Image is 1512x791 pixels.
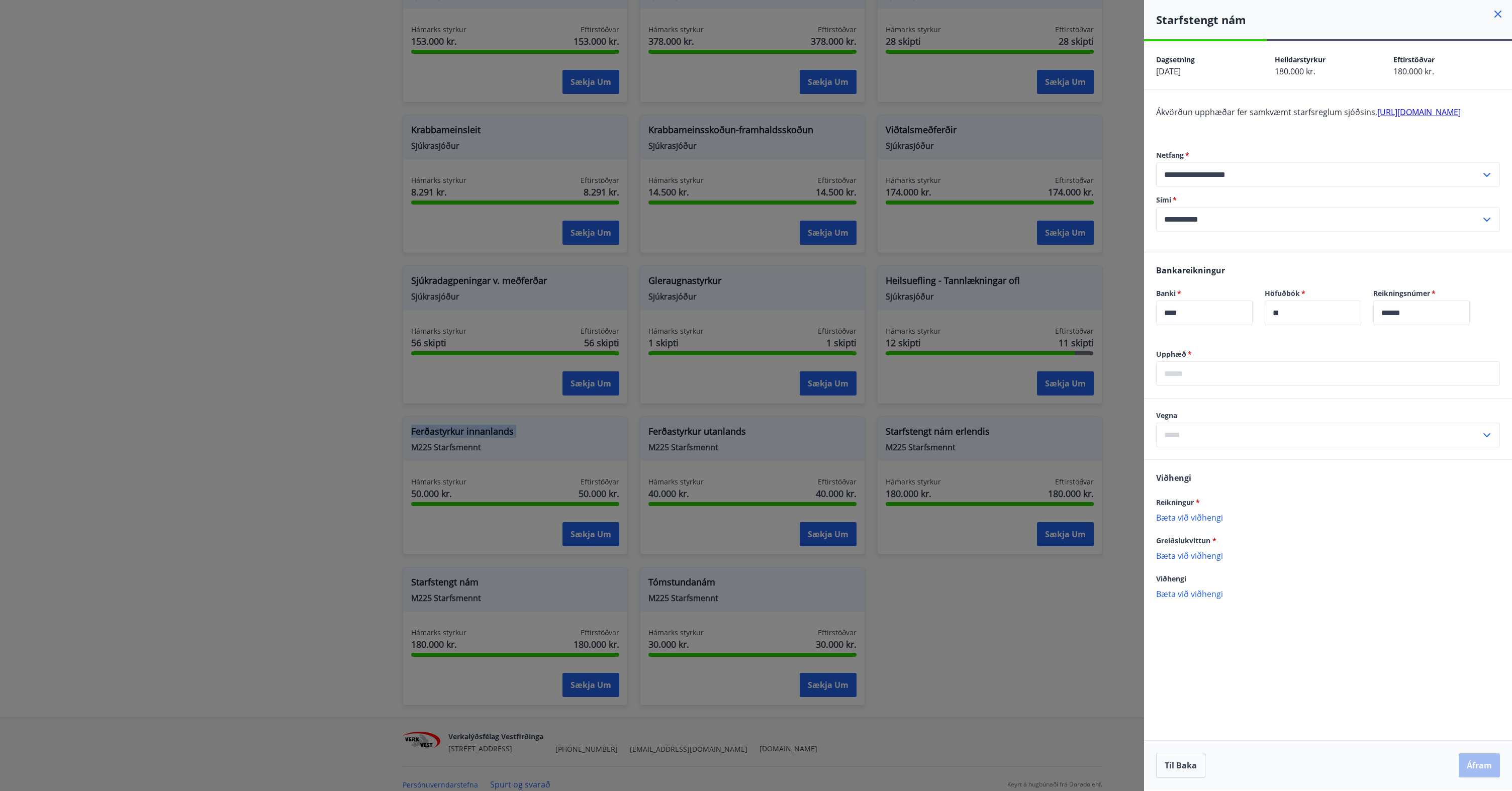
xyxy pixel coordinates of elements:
label: Vegna [1156,411,1500,421]
span: Viðhengi [1156,574,1186,583]
p: Bæta við viðhengi [1156,512,1500,522]
button: Til baka [1156,753,1205,778]
span: Dagsetning [1156,55,1195,64]
label: Reikningsnúmer [1373,288,1470,299]
label: Höfuðbók [1265,288,1361,299]
div: Upphæð [1156,361,1500,386]
span: 180.000 kr. [1275,66,1315,77]
label: Upphæð [1156,349,1500,359]
p: Bæta við viðhengi [1156,588,1500,599]
span: Viðhengi [1156,472,1191,483]
label: Netfang [1156,150,1500,160]
p: Bæta við viðhengi [1156,550,1500,560]
span: Greiðslukvittun [1156,536,1216,545]
span: Ákvörðun upphæðar fer samkvæmt starfsreglum sjóðsins, [1156,107,1461,118]
label: Sími [1156,195,1500,205]
span: [DATE] [1156,66,1181,77]
label: Banki [1156,288,1253,299]
a: [URL][DOMAIN_NAME] [1377,107,1461,118]
span: Eftirstöðvar [1393,55,1435,64]
span: 180.000 kr. [1393,66,1434,77]
span: Heildarstyrkur [1275,55,1326,64]
span: Bankareikningur [1156,265,1225,276]
span: Reikningur [1156,498,1200,507]
h4: Starfstengt nám [1156,12,1512,27]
